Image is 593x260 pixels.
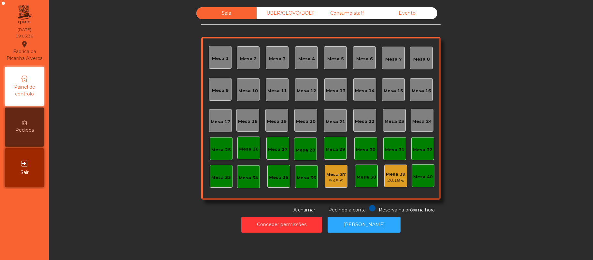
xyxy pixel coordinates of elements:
[413,147,432,153] div: Mesa 32
[328,217,401,233] button: [PERSON_NAME]
[327,56,344,62] div: Mesa 5
[5,40,44,62] div: Fabrica da Picanha Alverca
[413,56,430,63] div: Mesa 8
[326,178,346,184] div: 9.45 €
[18,27,31,33] div: [DATE]
[328,207,366,213] span: Pedindo a conta
[241,217,322,233] button: Conceder permissões
[326,171,346,178] div: Mesa 37
[413,174,433,180] div: Mesa 40
[326,146,345,153] div: Mesa 29
[386,177,405,184] div: 20.18 €
[385,56,402,63] div: Mesa 7
[239,175,258,181] div: Mesa 34
[267,118,287,125] div: Mesa 19
[16,33,33,39] div: 19:03:36
[385,147,404,153] div: Mesa 31
[317,7,377,19] div: Consumo staff
[268,146,288,153] div: Mesa 27
[326,88,346,94] div: Mesa 13
[269,56,286,62] div: Mesa 3
[385,118,404,125] div: Mesa 23
[356,147,375,153] div: Mesa 30
[297,175,316,181] div: Mesa 36
[296,118,316,125] div: Mesa 20
[21,169,29,176] span: Sair
[386,171,405,178] div: Mesa 39
[326,119,345,125] div: Mesa 21
[269,174,289,181] div: Mesa 35
[293,207,315,213] span: A chamar
[412,88,431,94] div: Mesa 16
[298,56,315,62] div: Mesa 4
[357,174,376,181] div: Mesa 38
[240,56,257,62] div: Mesa 2
[211,119,230,125] div: Mesa 17
[212,87,229,94] div: Mesa 9
[212,55,229,62] div: Mesa 1
[355,88,374,94] div: Mesa 14
[297,88,316,94] div: Mesa 12
[296,147,315,153] div: Mesa 28
[7,84,42,97] span: Painel de controlo
[238,118,258,125] div: Mesa 18
[377,7,437,19] div: Evento
[21,40,28,48] i: location_on
[379,207,435,213] span: Reserva na próxima hora
[267,88,287,94] div: Mesa 11
[196,7,257,19] div: Sala
[211,147,231,153] div: Mesa 25
[239,146,259,152] div: Mesa 26
[356,56,373,62] div: Mesa 6
[355,118,374,125] div: Mesa 22
[211,174,231,181] div: Mesa 33
[238,88,258,94] div: Mesa 10
[21,160,28,167] i: exit_to_app
[384,88,403,94] div: Mesa 15
[257,7,317,19] div: UBER/GLOVO/BOLT
[412,118,432,125] div: Mesa 24
[15,127,34,134] span: Pedidos
[16,3,32,26] img: qpiato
